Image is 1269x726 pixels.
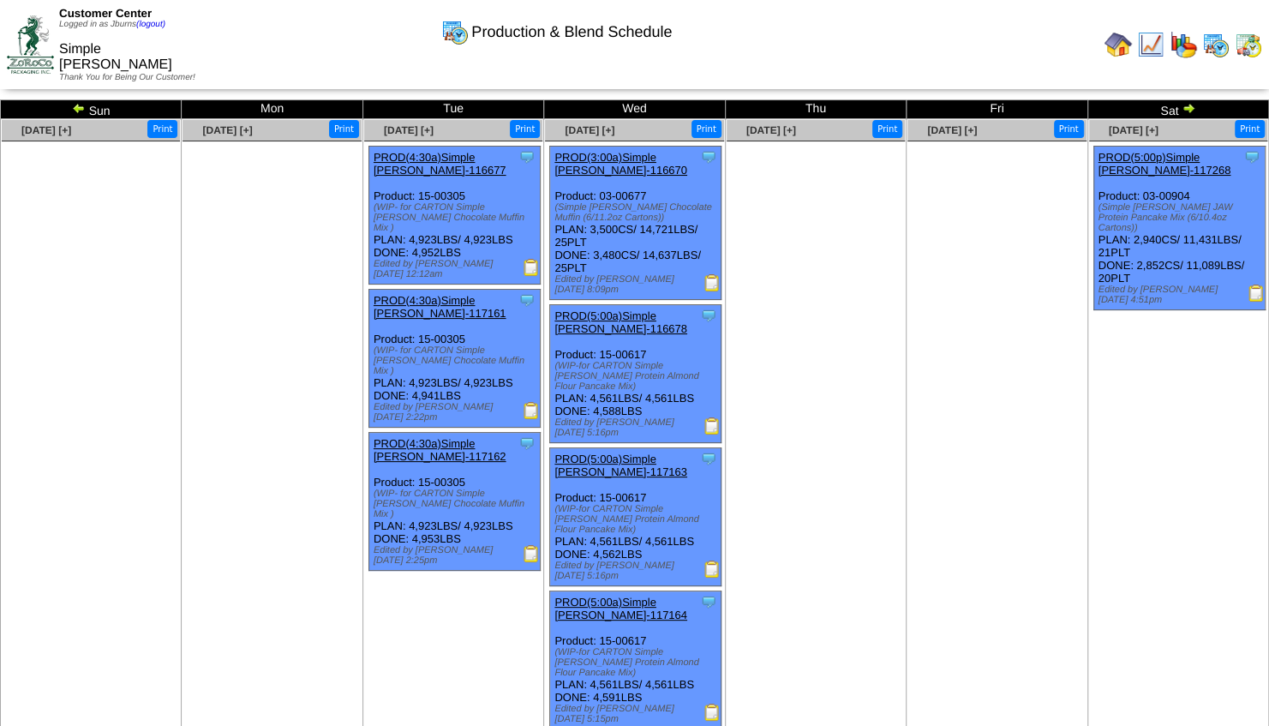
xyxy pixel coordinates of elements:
td: Sat [1087,100,1268,119]
a: PROD(4:30a)Simple [PERSON_NAME]-117162 [374,437,506,463]
img: Tooltip [518,435,536,452]
img: Tooltip [700,148,717,165]
div: Product: 03-00677 PLAN: 3,500CS / 14,721LBS / 25PLT DONE: 3,480CS / 14,637LBS / 25PLT [550,147,721,300]
img: Production Report [703,704,721,721]
div: Product: 15-00617 PLAN: 4,561LBS / 4,561LBS DONE: 4,588LBS [550,305,721,443]
span: Logged in as Jburns [59,20,165,29]
div: Product: 15-00305 PLAN: 4,923LBS / 4,923LBS DONE: 4,941LBS [368,290,540,428]
img: Tooltip [1243,148,1260,165]
a: [DATE] [+] [202,124,252,136]
div: Edited by [PERSON_NAME] [DATE] 5:16pm [554,561,721,581]
div: Edited by [PERSON_NAME] [DATE] 5:15pm [554,704,721,724]
a: PROD(5:00a)Simple [PERSON_NAME]-117164 [554,596,687,621]
img: ZoRoCo_Logo(Green%26Foil)%20jpg.webp [7,15,54,73]
div: Edited by [PERSON_NAME] [DATE] 4:51pm [1098,285,1265,305]
img: home.gif [1104,31,1132,58]
button: Print [872,120,902,138]
a: PROD(5:00p)Simple [PERSON_NAME]-117268 [1098,151,1231,177]
a: PROD(4:30a)Simple [PERSON_NAME]-117161 [374,294,506,320]
div: Product: 03-00904 PLAN: 2,940CS / 11,431LBS / 21PLT DONE: 2,852CS / 11,089LBS / 20PLT [1093,147,1265,310]
img: Production Report [523,545,540,562]
img: Tooltip [700,450,717,467]
div: (WIP-for CARTON Simple [PERSON_NAME] Protein Almond Flour Pancake Mix) [554,504,721,535]
img: Production Report [703,561,721,578]
div: Product: 15-00305 PLAN: 4,923LBS / 4,923LBS DONE: 4,952LBS [368,147,540,285]
img: calendarprod.gif [441,18,469,45]
a: [DATE] [+] [21,124,71,136]
td: Fri [907,100,1087,119]
a: (logout) [136,20,165,29]
button: Print [1235,120,1265,138]
img: calendarprod.gif [1202,31,1230,58]
button: Print [691,120,721,138]
div: Edited by [PERSON_NAME] [DATE] 12:12am [374,259,540,279]
img: arrowright.gif [1182,101,1195,115]
img: graph.gif [1170,31,1197,58]
a: [DATE] [+] [927,124,977,136]
div: Product: 15-00617 PLAN: 4,561LBS / 4,561LBS DONE: 4,562LBS [550,448,721,586]
a: [DATE] [+] [565,124,614,136]
div: Edited by [PERSON_NAME] [DATE] 2:22pm [374,402,540,423]
div: (WIP- for CARTON Simple [PERSON_NAME] Chocolate Muffin Mix ) [374,345,540,376]
img: Production Report [1248,285,1265,302]
img: arrowleft.gif [72,101,86,115]
img: Production Report [523,259,540,276]
td: Tue [362,100,543,119]
td: Wed [544,100,725,119]
a: PROD(5:00a)Simple [PERSON_NAME]-116678 [554,309,687,335]
div: (WIP- for CARTON Simple [PERSON_NAME] Chocolate Muffin Mix ) [374,489,540,519]
div: (Simple [PERSON_NAME] Chocolate Muffin (6/11.2oz Cartons)) [554,202,721,223]
img: Production Report [523,402,540,419]
a: PROD(4:30a)Simple [PERSON_NAME]-116677 [374,151,506,177]
div: (WIP- for CARTON Simple [PERSON_NAME] Chocolate Muffin Mix ) [374,202,540,233]
div: Product: 15-00305 PLAN: 4,923LBS / 4,923LBS DONE: 4,953LBS [368,433,540,571]
a: [DATE] [+] [746,124,796,136]
td: Mon [182,100,362,119]
img: Production Report [703,417,721,435]
span: Customer Center [59,7,152,20]
span: Thank You for Being Our Customer! [59,73,195,82]
button: Print [329,120,359,138]
td: Thu [725,100,906,119]
span: Simple [PERSON_NAME] [59,42,172,72]
button: Print [147,120,177,138]
img: Tooltip [518,148,536,165]
img: Production Report [703,274,721,291]
div: Edited by [PERSON_NAME] [DATE] 5:16pm [554,417,721,438]
button: Print [1054,120,1084,138]
div: (WIP-for CARTON Simple [PERSON_NAME] Protein Almond Flour Pancake Mix) [554,361,721,392]
span: Production & Blend Schedule [471,23,672,41]
div: Edited by [PERSON_NAME] [DATE] 2:25pm [374,545,540,566]
a: PROD(3:00a)Simple [PERSON_NAME]-116670 [554,151,687,177]
img: Tooltip [700,593,717,610]
td: Sun [1,100,182,119]
a: PROD(5:00a)Simple [PERSON_NAME]-117163 [554,453,687,478]
div: (WIP-for CARTON Simple [PERSON_NAME] Protein Almond Flour Pancake Mix) [554,647,721,678]
img: Tooltip [700,307,717,324]
button: Print [510,120,540,138]
div: Edited by [PERSON_NAME] [DATE] 8:09pm [554,274,721,295]
img: calendarinout.gif [1235,31,1262,58]
img: Tooltip [518,291,536,309]
div: (Simple [PERSON_NAME] JAW Protein Pancake Mix (6/10.4oz Cartons)) [1098,202,1265,233]
img: line_graph.gif [1137,31,1164,58]
a: [DATE] [+] [1109,124,1158,136]
a: [DATE] [+] [384,124,434,136]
